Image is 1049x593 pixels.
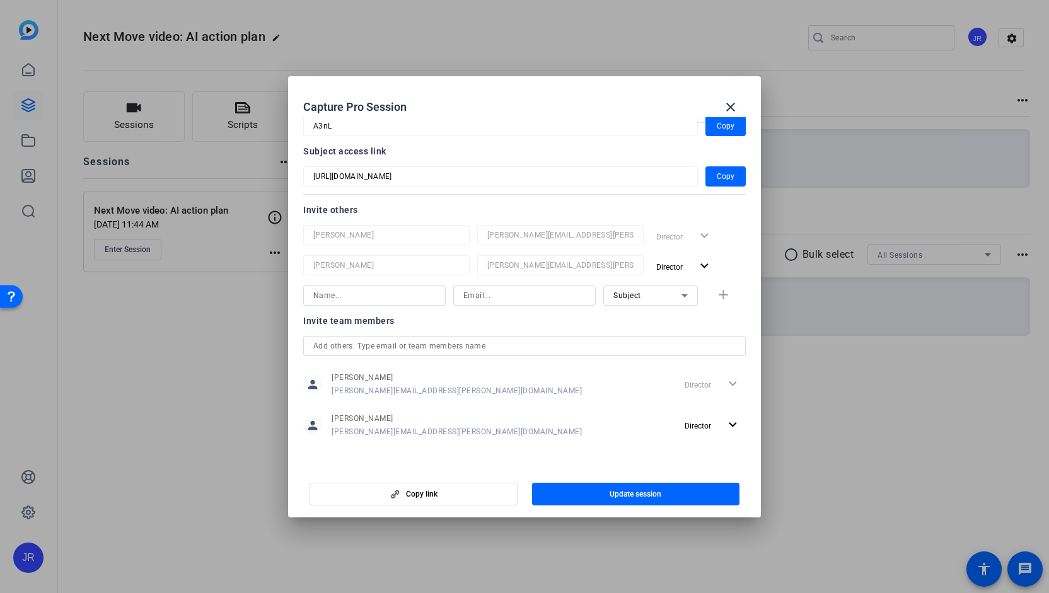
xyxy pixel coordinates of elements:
[725,417,741,433] mat-icon: expand_more
[332,372,582,383] span: [PERSON_NAME]
[406,489,438,499] span: Copy link
[610,489,661,499] span: Update session
[313,288,436,303] input: Name...
[313,118,688,134] input: Session OTP
[705,116,746,136] button: Copy
[685,422,711,430] span: Director
[697,258,712,274] mat-icon: expand_more
[332,386,582,396] span: [PERSON_NAME][EMAIL_ADDRESS][PERSON_NAME][DOMAIN_NAME]
[313,227,460,243] input: Name...
[313,338,736,354] input: Add others: Type email or team members name
[717,118,734,134] span: Copy
[717,169,734,184] span: Copy
[487,258,634,273] input: Email...
[463,288,586,303] input: Email...
[303,92,746,122] div: Capture Pro Session
[680,414,746,437] button: Director
[532,483,740,505] button: Update session
[487,227,634,243] input: Email...
[651,255,717,278] button: Director
[656,263,683,272] span: Director
[332,427,582,437] span: [PERSON_NAME][EMAIL_ADDRESS][PERSON_NAME][DOMAIN_NAME]
[303,144,746,159] div: Subject access link
[332,413,582,423] span: [PERSON_NAME]
[310,483,518,505] button: Copy link
[723,100,738,115] mat-icon: close
[613,291,641,300] span: Subject
[303,202,746,217] div: Invite others
[313,169,688,184] input: Session OTP
[303,416,322,435] mat-icon: person
[313,258,460,273] input: Name...
[303,375,322,394] mat-icon: person
[705,166,746,187] button: Copy
[303,313,746,328] div: Invite team members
